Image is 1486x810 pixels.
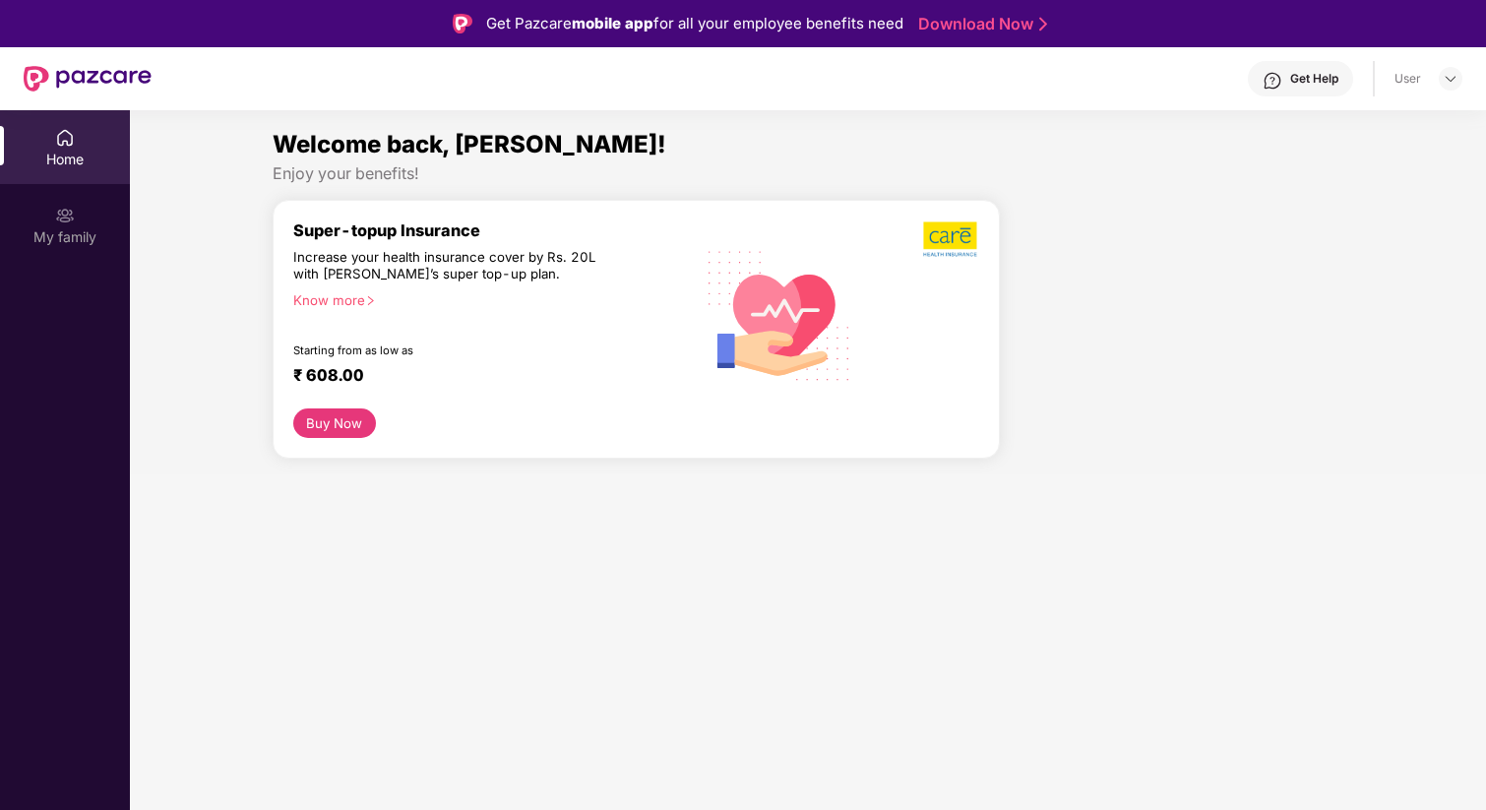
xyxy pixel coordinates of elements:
a: Download Now [918,14,1041,34]
div: ₹ 608.00 [293,365,674,389]
div: Increase your health insurance cover by Rs. 20L with [PERSON_NAME]’s super top-up plan. [293,249,608,283]
div: Get Help [1290,71,1338,87]
div: User [1394,71,1421,87]
div: Enjoy your benefits! [273,163,1343,184]
img: Stroke [1039,14,1047,34]
img: svg+xml;base64,PHN2ZyBpZD0iRHJvcGRvd24tMzJ4MzIiIHhtbG5zPSJodHRwOi8vd3d3LnczLm9yZy8yMDAwL3N2ZyIgd2... [1443,71,1458,87]
img: svg+xml;base64,PHN2ZyB3aWR0aD0iMjAiIGhlaWdodD0iMjAiIHZpZXdCb3g9IjAgMCAyMCAyMCIgZmlsbD0ibm9uZSIgeG... [55,206,75,225]
span: Welcome back, [PERSON_NAME]! [273,130,666,158]
strong: mobile app [572,14,653,32]
img: New Pazcare Logo [24,66,152,92]
div: Get Pazcare for all your employee benefits need [486,12,903,35]
div: Know more [293,292,682,306]
img: svg+xml;base64,PHN2ZyB4bWxucz0iaHR0cDovL3d3dy53My5vcmcvMjAwMC9zdmciIHhtbG5zOnhsaW5rPSJodHRwOi8vd3... [694,227,865,402]
img: Logo [453,14,472,33]
button: Buy Now [293,408,376,438]
img: svg+xml;base64,PHN2ZyBpZD0iSG9tZSIgeG1sbnM9Imh0dHA6Ly93d3cudzMub3JnLzIwMDAvc3ZnIiB3aWR0aD0iMjAiIG... [55,128,75,148]
img: b5dec4f62d2307b9de63beb79f102df3.png [923,220,979,258]
span: right [365,295,376,306]
div: Super-topup Insurance [293,220,694,240]
img: svg+xml;base64,PHN2ZyBpZD0iSGVscC0zMngzMiIgeG1sbnM9Imh0dHA6Ly93d3cudzMub3JnLzIwMDAvc3ZnIiB3aWR0aD... [1263,71,1282,91]
div: Starting from as low as [293,343,610,357]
